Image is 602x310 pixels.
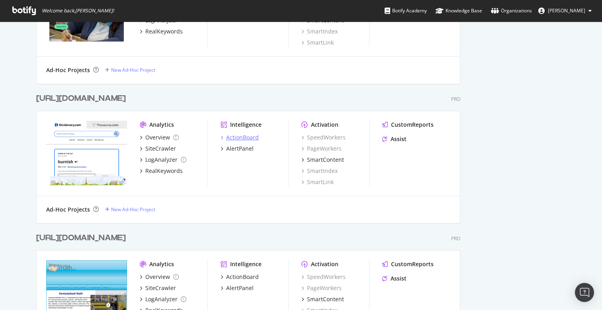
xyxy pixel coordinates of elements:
a: New Ad-Hoc Project [105,206,155,213]
a: [URL][DOMAIN_NAME] [36,232,129,244]
a: SpeedWorkers [301,133,346,141]
div: Activation [311,260,338,268]
a: CustomReports [382,121,434,129]
div: SiteCrawler [145,284,176,292]
a: [URL][DOMAIN_NAME] [36,93,129,104]
div: CustomReports [391,260,434,268]
div: ActionBoard [226,133,259,141]
div: Ad-Hoc Projects [46,206,90,214]
div: AlertPanel [226,145,254,153]
a: RealKeywords [140,167,183,175]
div: Intelligence [230,260,262,268]
img: https://www.dictionary.com/ [46,121,127,185]
div: ActionBoard [226,273,259,281]
span: John McLendon [548,7,585,14]
a: LogAnalyzer [140,295,186,303]
a: SpeedWorkers [301,273,346,281]
button: [PERSON_NAME] [532,4,598,17]
div: Pro [451,235,460,242]
a: RealKeywords [140,27,183,35]
a: LogAnalyzer [140,156,186,164]
a: AlertPanel [221,284,254,292]
div: [URL][DOMAIN_NAME] [36,232,126,244]
div: Assist [391,275,407,283]
div: RealKeywords [145,27,183,35]
div: Ad-Hoc Projects [46,66,90,74]
div: Intelligence [230,121,262,129]
div: Analytics [149,121,174,129]
a: Assist [382,135,407,143]
a: Overview [140,273,179,281]
div: New Ad-Hoc Project [111,67,155,73]
div: SiteCrawler [145,145,176,153]
a: Assist [382,275,407,283]
div: Assist [391,135,407,143]
a: ActionBoard [221,273,259,281]
a: SmartIndex [301,167,338,175]
a: Overview [140,133,179,141]
a: SmartIndex [301,27,338,35]
div: CustomReports [391,121,434,129]
div: LogAnalyzer [145,295,178,303]
div: Knowledge Base [436,7,482,15]
span: Welcome back, [PERSON_NAME] ! [42,8,114,14]
a: PageWorkers [301,145,342,153]
div: Overview [145,133,170,141]
div: Overview [145,273,170,281]
div: SmartContent [307,295,344,303]
div: AlertPanel [226,284,254,292]
a: AlertPanel [221,145,254,153]
a: SmartLink [301,178,334,186]
div: Pro [451,96,460,102]
a: SmartContent [301,156,344,164]
a: SiteCrawler [140,284,176,292]
div: RealKeywords [145,167,183,175]
a: SmartContent [301,295,344,303]
a: CustomReports [382,260,434,268]
a: ActionBoard [221,133,259,141]
div: Organizations [491,7,532,15]
div: New Ad-Hoc Project [111,206,155,213]
div: Open Intercom Messenger [575,283,594,302]
a: New Ad-Hoc Project [105,67,155,73]
a: SiteCrawler [140,145,176,153]
div: LogAnalyzer [145,156,178,164]
div: Botify Academy [385,7,427,15]
a: PageWorkers [301,284,342,292]
div: [URL][DOMAIN_NAME] [36,93,126,104]
div: Analytics [149,260,174,268]
a: SmartLink [301,39,334,47]
div: SmartContent [307,156,344,164]
div: Activation [311,121,338,129]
